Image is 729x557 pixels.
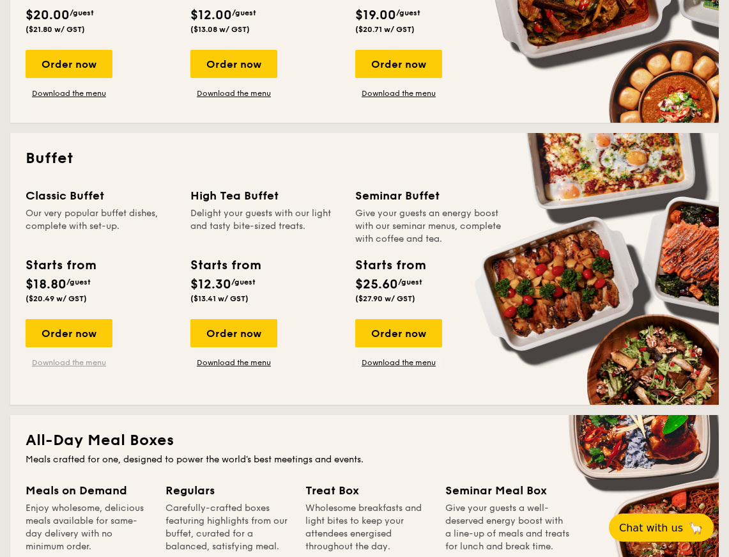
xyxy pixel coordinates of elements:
span: 🦙 [688,521,703,535]
h2: Buffet [26,148,703,169]
span: ($13.41 w/ GST) [190,294,249,303]
span: /guest [70,8,94,17]
span: ($13.08 w/ GST) [190,25,250,34]
a: Download the menu [26,357,112,368]
button: Chat with us🦙 [609,514,714,542]
div: Seminar Buffet [355,187,505,205]
span: ($20.71 w/ GST) [355,25,415,34]
div: Starts from [26,256,95,275]
span: $12.00 [190,8,232,23]
h2: All-Day Meal Boxes [26,430,703,451]
span: /guest [231,278,256,286]
div: Order now [26,319,112,347]
div: Regulars [165,482,290,499]
div: Order now [190,319,277,347]
span: /guest [398,278,422,286]
div: Carefully-crafted boxes featuring highlights from our buffet, curated for a balanced, satisfying ... [165,502,290,553]
span: Chat with us [619,522,683,534]
div: Give your guests an energy boost with our seminar menus, complete with coffee and tea. [355,207,505,246]
a: Download the menu [190,88,277,98]
a: Download the menu [26,88,112,98]
div: Starts from [355,256,425,275]
div: High Tea Buffet [190,187,340,205]
span: $25.60 [355,277,398,292]
span: /guest [232,8,256,17]
div: Delight your guests with our light and tasty bite-sized treats. [190,207,340,246]
div: Treat Box [305,482,430,499]
span: /guest [66,278,91,286]
div: Our very popular buffet dishes, complete with set-up. [26,207,175,246]
div: Seminar Meal Box [445,482,570,499]
span: ($21.80 w/ GST) [26,25,85,34]
div: Meals crafted for one, designed to power the world's best meetings and events. [26,453,703,466]
span: ($20.49 w/ GST) [26,294,87,303]
span: $12.30 [190,277,231,292]
div: Classic Buffet [26,187,175,205]
div: Meals on Demand [26,482,150,499]
a: Download the menu [355,357,442,368]
div: Order now [26,50,112,78]
div: Order now [355,319,442,347]
span: $20.00 [26,8,70,23]
span: /guest [396,8,420,17]
div: Wholesome breakfasts and light bites to keep your attendees energised throughout the day. [305,502,430,553]
span: $18.80 [26,277,66,292]
div: Give your guests a well-deserved energy boost with a line-up of meals and treats for lunch and br... [445,502,570,553]
div: Order now [355,50,442,78]
div: Enjoy wholesome, delicious meals available for same-day delivery with no minimum order. [26,502,150,553]
a: Download the menu [190,357,277,368]
div: Starts from [190,256,260,275]
div: Order now [190,50,277,78]
span: $19.00 [355,8,396,23]
a: Download the menu [355,88,442,98]
span: ($27.90 w/ GST) [355,294,415,303]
